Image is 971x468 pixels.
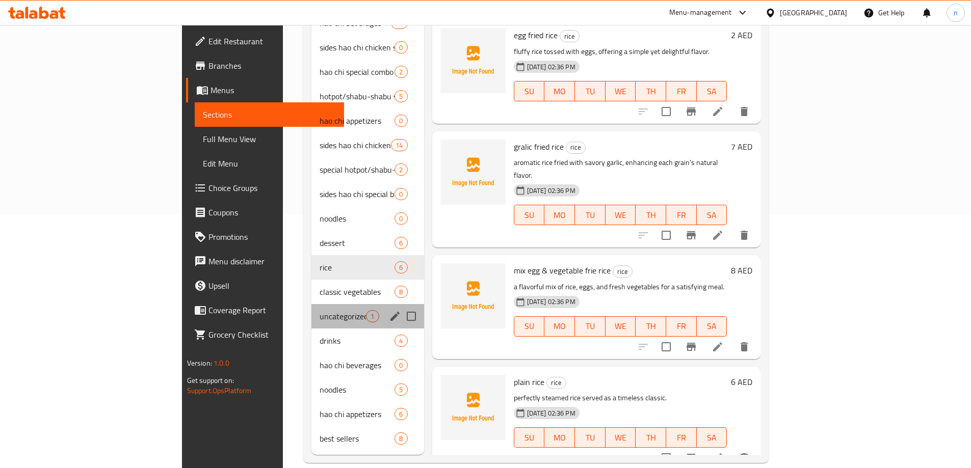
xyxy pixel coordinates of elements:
div: rice [566,142,586,154]
div: sides hao chi special bbq0 [311,182,424,206]
div: items [395,212,407,225]
div: sides hao chi chicken specials0 [311,35,424,60]
p: a flavorful mix of rice, eggs, and fresh vegetables for a satisfying meal. [514,281,727,293]
span: Select to update [655,336,677,357]
span: TH [640,84,662,99]
div: hao chi appetizers6 [311,402,424,426]
span: TU [579,319,601,334]
span: SU [518,208,541,223]
span: 0 [395,361,407,370]
a: Grocery Checklist [186,322,344,347]
button: Branch-specific-item [679,335,703,359]
span: SA [701,430,723,445]
a: Coverage Report [186,298,344,322]
span: MO [548,430,571,445]
span: WE [610,430,632,445]
button: delete [732,99,756,124]
div: hao chi appetizers0 [311,108,424,133]
div: sides hao chi chicken specials [320,41,395,53]
span: gralic fried rice [514,139,564,154]
div: dessert [320,237,395,249]
span: rice [547,377,566,389]
span: TU [579,208,601,223]
span: SU [518,430,541,445]
span: Select to update [655,225,677,246]
div: items [395,41,407,53]
div: items [395,115,407,127]
a: Full Menu View [195,127,344,151]
span: hao chi appetizers [320,408,395,420]
a: Coupons [186,200,344,225]
div: items [395,359,407,371]
span: 14 [391,141,407,150]
div: classic vegetables8 [311,280,424,304]
div: noodles0 [311,206,424,231]
div: sides hao chi chicken specials14 [311,133,424,157]
div: items [395,188,407,200]
span: classic vegetables [320,286,395,298]
div: dessert6 [311,231,424,255]
h6: 2 AED [731,28,752,42]
button: Branch-specific-item [679,99,703,124]
span: mix egg & vegetable frie rice [514,263,611,278]
span: Menu disclaimer [208,255,336,267]
button: MO [544,427,575,448]
button: SA [697,205,727,225]
span: 0 [395,116,407,126]
button: FR [666,316,697,337]
div: rice6 [311,255,424,280]
button: WE [606,427,636,448]
img: gralic fried rice [440,140,506,205]
button: TH [636,316,666,337]
div: items [395,261,407,273]
span: plain rice [514,374,544,390]
div: rice [546,377,566,389]
button: MO [544,205,575,225]
img: plain rice [440,375,506,440]
span: 6 [395,409,407,419]
span: TU [579,430,601,445]
span: rice [613,266,632,278]
span: WE [610,84,632,99]
a: Branches [186,53,344,78]
span: 2 [395,67,407,77]
span: 5 [395,92,407,101]
button: SA [697,427,727,448]
span: 1 [366,312,378,321]
img: egg fried rice [440,28,506,93]
button: MO [544,316,575,337]
span: [DATE] 02:36 PM [523,297,580,307]
span: Branches [208,60,336,72]
span: Coverage Report [208,304,336,316]
button: TH [636,427,666,448]
span: 1.0.0 [214,356,229,370]
span: SA [701,208,723,223]
span: drinks [320,335,395,347]
span: Sections [203,108,336,121]
div: sides hao chi special bbq [320,188,395,200]
span: SU [518,84,541,99]
span: sides hao chi chicken specials [320,139,391,151]
div: rice [560,30,580,42]
div: best sellers8 [311,426,424,451]
span: n [954,7,958,18]
p: aromatic rice fried with savory garlic, enhancing each grain's natural flavor. [514,156,727,182]
span: FR [670,319,693,334]
a: Menus [186,78,344,102]
span: egg fried rice [514,27,558,43]
button: FR [666,427,697,448]
span: noodles [320,212,395,225]
a: Support.OpsPlatform [187,384,252,397]
h6: 6 AED [731,375,752,389]
span: hao chi appetizers [320,115,395,127]
div: best sellers [320,432,395,445]
button: edit [387,309,403,324]
span: 6 [395,263,407,272]
div: Menu-management [669,7,732,19]
span: [DATE] 02:36 PM [523,62,580,72]
div: rice [320,261,395,273]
